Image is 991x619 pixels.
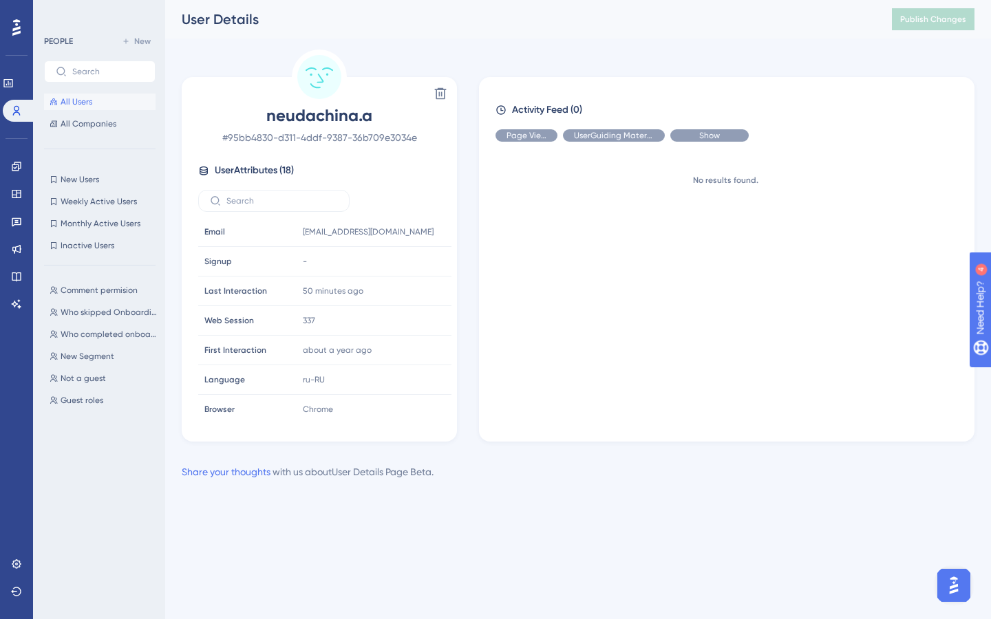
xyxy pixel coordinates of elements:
button: Monthly Active Users [44,215,156,232]
button: New Users [44,171,156,188]
span: Browser [204,404,235,415]
span: Activity Feed (0) [512,102,582,118]
span: Who skipped Onboarding 0, 1 [61,307,158,318]
span: Monthly Active Users [61,218,140,229]
span: All Companies [61,118,116,129]
span: [EMAIL_ADDRESS][DOMAIN_NAME] [303,226,434,237]
a: Share your thoughts [182,466,270,477]
div: No results found. [495,175,955,186]
span: New Users [61,174,99,185]
button: Inactive Users [44,237,156,254]
input: Search [226,196,338,206]
span: Inactive Users [61,240,114,251]
button: Who completed onboarding guide 0 [44,326,164,343]
button: New Segment [44,348,164,365]
button: Guest roles [44,392,164,409]
input: Search [72,67,144,76]
button: Who skipped Onboarding 0, 1 [44,304,164,321]
span: Last Interaction [204,285,267,296]
span: Who completed onboarding guide 0 [61,329,158,340]
span: ru-RU [303,374,325,385]
span: Weekly Active Users [61,196,137,207]
span: Not a guest [61,373,106,384]
span: Email [204,226,225,237]
span: Guest roles [61,395,103,406]
span: Language [204,374,245,385]
button: New [117,33,156,50]
span: All Users [61,96,92,107]
span: # 95bb4830-d311-4ddf-9387-36b709e3034e [198,129,440,146]
div: User Details [182,10,857,29]
span: Web Session [204,315,254,326]
span: 337 [303,315,315,326]
button: Publish Changes [892,8,974,30]
div: 4 [96,7,100,18]
span: New [134,36,151,47]
button: All Users [44,94,156,110]
span: First Interaction [204,345,266,356]
span: Chrome [303,404,333,415]
button: Not a guest [44,370,164,387]
span: UserGuiding Material [574,130,654,141]
span: Comment permision [61,285,138,296]
span: Show [699,130,720,141]
span: neudachina.a [198,105,440,127]
span: Publish Changes [900,14,966,25]
span: New Segment [61,351,114,362]
span: User Attributes ( 18 ) [215,162,294,179]
span: Page View [507,130,546,141]
span: Need Help? [32,3,86,20]
button: Comment permision [44,282,164,298]
span: - [303,256,307,267]
span: Signup [204,256,232,267]
button: Weekly Active Users [44,193,156,210]
div: PEOPLE [44,36,73,47]
iframe: UserGuiding AI Assistant Launcher [933,565,974,606]
time: 50 minutes ago [303,286,363,296]
time: about a year ago [303,345,372,355]
button: All Companies [44,116,156,132]
div: with us about User Details Page Beta . [182,464,434,480]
